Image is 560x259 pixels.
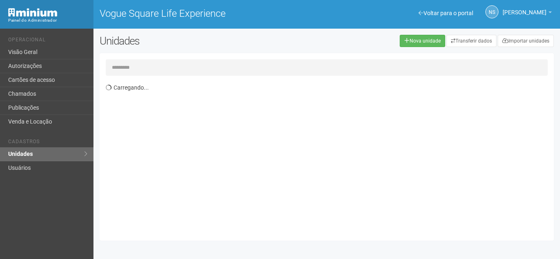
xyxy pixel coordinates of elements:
[400,35,445,47] a: Nova unidade
[8,37,87,45] li: Operacional
[100,8,321,19] h1: Vogue Square Life Experience
[503,10,552,17] a: [PERSON_NAME]
[498,35,554,47] a: Importar unidades
[100,35,282,47] h2: Unidades
[8,139,87,147] li: Cadastros
[485,5,499,18] a: NS
[419,10,473,16] a: Voltar para o portal
[8,17,87,24] div: Painel do Administrador
[446,35,496,47] a: Transferir dados
[8,8,57,17] img: Minium
[503,1,546,16] span: Nicolle Silva
[106,80,554,234] div: Carregando...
